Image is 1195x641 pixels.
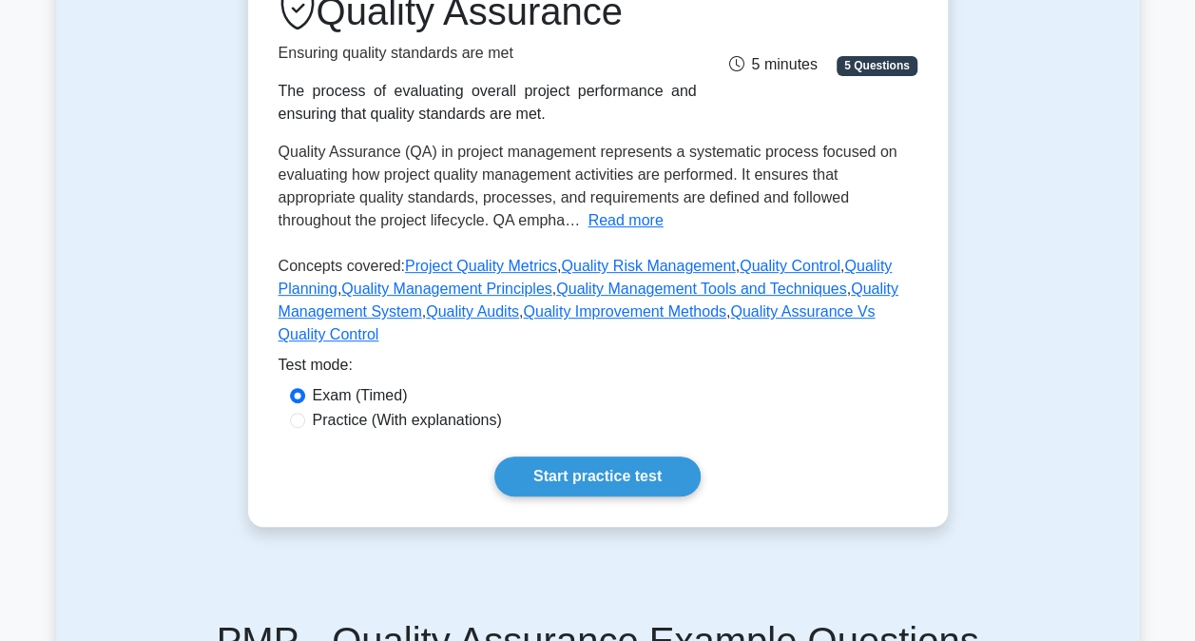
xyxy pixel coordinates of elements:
label: Practice (With explanations) [313,409,502,432]
a: Quality Risk Management [561,258,735,274]
button: Read more [588,209,663,232]
span: Quality Assurance (QA) in project management represents a systematic process focused on evaluatin... [279,144,897,228]
div: Test mode: [279,354,917,384]
a: Quality Management Tools and Techniques [556,281,846,297]
div: The process of evaluating overall project performance and ensuring that quality standards are met. [279,80,697,126]
a: Quality Control [740,258,840,274]
label: Exam (Timed) [313,384,408,407]
a: Quality Audits [426,303,519,320]
a: Start practice test [494,456,701,496]
span: 5 minutes [728,56,817,72]
p: Ensuring quality standards are met [279,42,697,65]
span: 5 Questions [837,56,916,75]
a: Quality Management Principles [341,281,551,297]
a: Project Quality Metrics [405,258,557,274]
p: Concepts covered: , , , , , , , , , [279,255,917,354]
a: Quality Improvement Methods [523,303,725,320]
